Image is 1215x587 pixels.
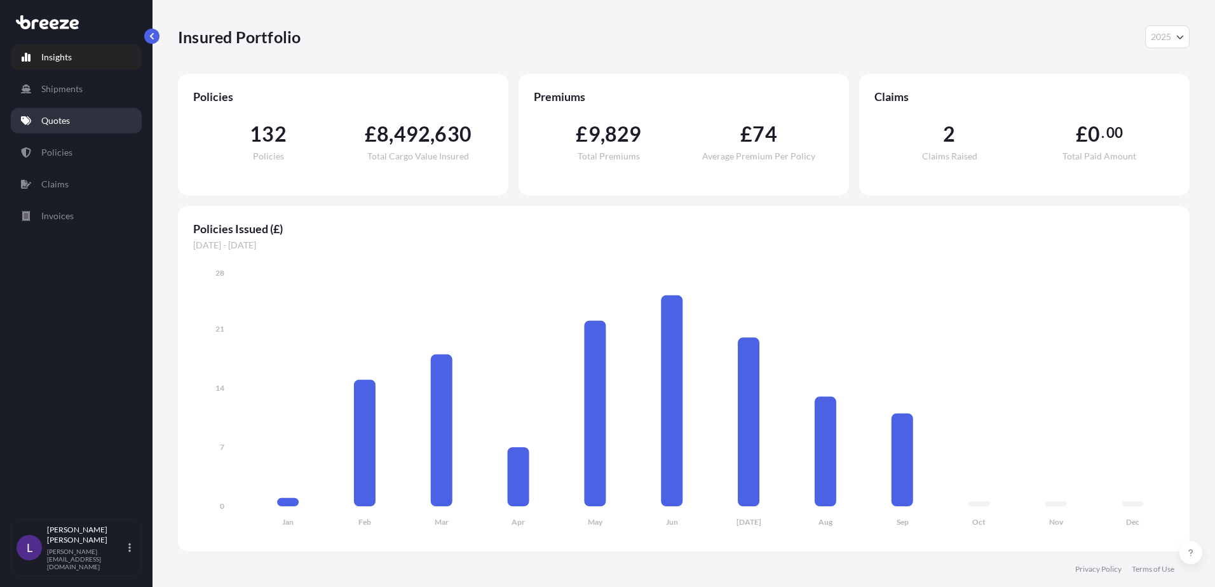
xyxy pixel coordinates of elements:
[215,268,224,278] tspan: 28
[578,152,640,161] span: Total Premiums
[215,324,224,334] tspan: 21
[389,124,393,144] span: ,
[27,541,32,554] span: L
[11,44,142,70] a: Insights
[250,124,287,144] span: 132
[11,203,142,229] a: Invoices
[740,124,752,144] span: £
[922,152,977,161] span: Claims Raised
[1106,128,1123,138] span: 00
[601,124,605,144] span: ,
[220,442,224,452] tspan: 7
[1151,30,1171,43] span: 2025
[666,517,678,527] tspan: Jun
[435,517,449,527] tspan: Mar
[576,124,588,144] span: £
[41,210,74,222] p: Invoices
[367,152,469,161] span: Total Cargo Value Insured
[47,548,126,570] p: [PERSON_NAME][EMAIL_ADDRESS][DOMAIN_NAME]
[11,172,142,197] a: Claims
[193,89,493,104] span: Policies
[1075,564,1122,574] a: Privacy Policy
[435,124,472,144] span: 630
[193,221,1174,236] span: Policies Issued (£)
[41,51,72,64] p: Insights
[253,152,284,161] span: Policies
[752,124,777,144] span: 74
[11,140,142,165] a: Policies
[430,124,435,144] span: ,
[588,517,603,527] tspan: May
[818,517,833,527] tspan: Aug
[377,124,389,144] span: 8
[1049,517,1064,527] tspan: Nov
[41,114,70,127] p: Quotes
[41,83,83,95] p: Shipments
[874,89,1174,104] span: Claims
[41,178,69,191] p: Claims
[1076,124,1088,144] span: £
[534,89,834,104] span: Premiums
[605,124,642,144] span: 829
[1062,152,1136,161] span: Total Paid Amount
[394,124,431,144] span: 492
[736,517,761,527] tspan: [DATE]
[47,525,126,545] p: [PERSON_NAME] [PERSON_NAME]
[972,517,986,527] tspan: Oct
[1132,564,1174,574] a: Terms of Use
[11,76,142,102] a: Shipments
[178,27,301,47] p: Insured Portfolio
[1145,25,1190,48] button: Year Selector
[358,517,371,527] tspan: Feb
[220,501,224,511] tspan: 0
[943,124,955,144] span: 2
[215,383,224,393] tspan: 14
[41,146,72,159] p: Policies
[282,517,294,527] tspan: Jan
[1088,124,1100,144] span: 0
[588,124,601,144] span: 9
[1126,517,1139,527] tspan: Dec
[897,517,909,527] tspan: Sep
[193,239,1174,252] span: [DATE] - [DATE]
[365,124,377,144] span: £
[1101,128,1104,138] span: .
[11,108,142,133] a: Quotes
[512,517,525,527] tspan: Apr
[702,152,815,161] span: Average Premium Per Policy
